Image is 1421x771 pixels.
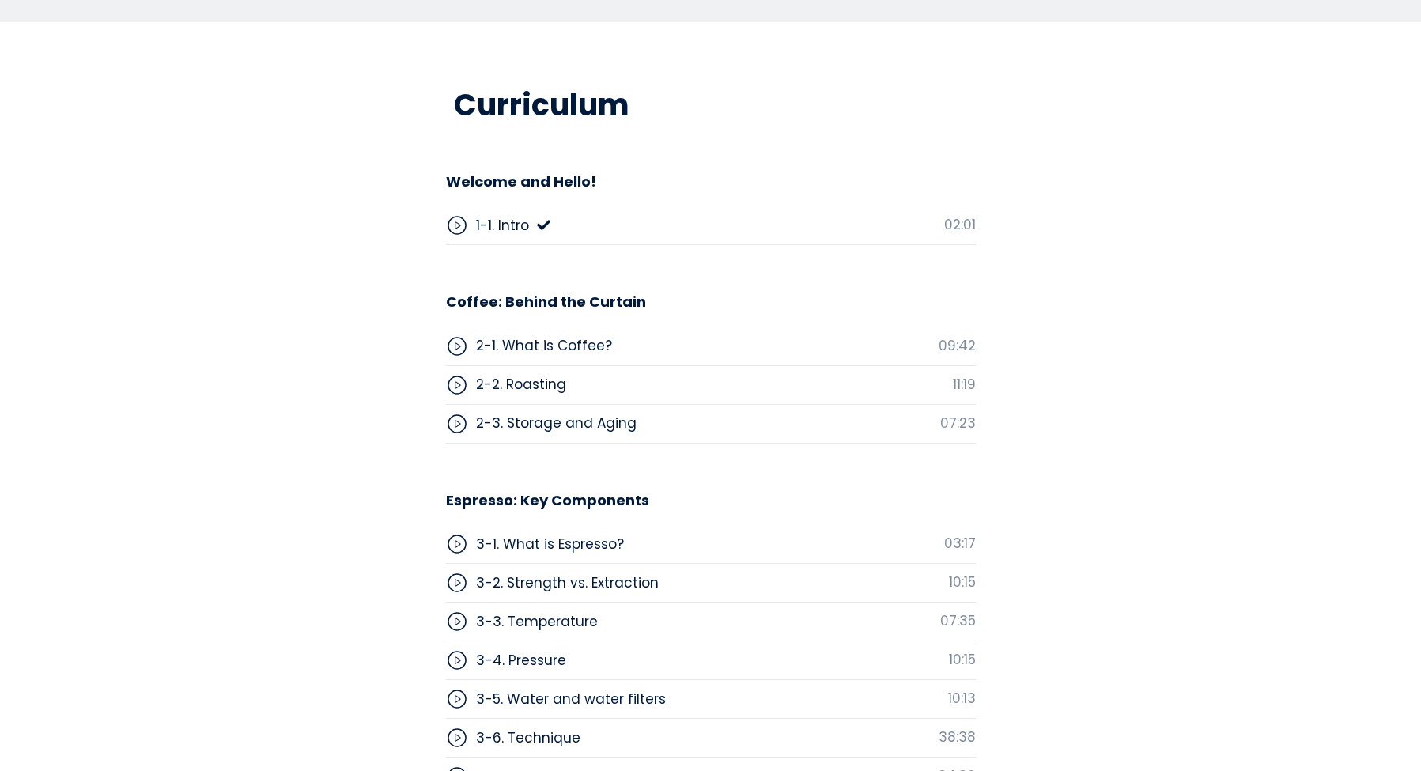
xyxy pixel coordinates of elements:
[949,649,976,670] div: 10:15
[476,650,566,671] div: 3-4. Pressure
[939,727,976,747] div: 38:38
[476,611,598,632] div: 3-3. Temperature
[476,534,624,554] div: 3-1. What is Espresso?
[476,413,637,433] div: 2-3. Storage and Aging
[476,689,666,709] div: 3-5. Water and water filters
[940,413,976,433] div: 07:23
[434,85,988,124] h2: Curriculum
[953,374,976,395] div: 11:19
[948,688,976,709] div: 10:13
[944,214,976,235] div: 02:01
[476,374,566,395] div: 2-2. Roasting
[476,573,659,593] div: 3-2. Strength vs. Extraction
[939,335,976,356] div: 09:42
[944,533,976,554] div: 03:17
[940,610,976,631] div: 07:35
[446,172,596,191] h3: Welcome and Hello!
[949,572,976,592] div: 10:15
[446,293,646,311] h3: Coffee: Behind the Curtain
[476,728,580,748] div: 3-6. Technique
[476,335,612,356] div: 2-1. What is Coffee?
[446,491,649,509] h3: Espresso: Key Components
[476,215,529,236] div: 1-1. Intro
